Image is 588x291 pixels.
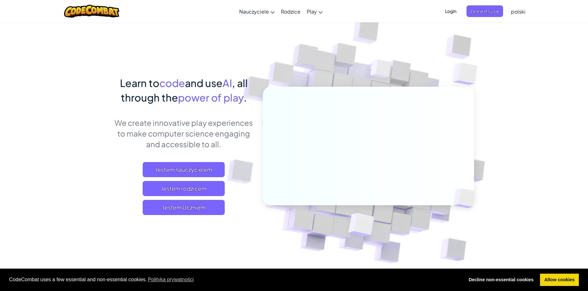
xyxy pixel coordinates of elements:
span: AI [223,77,232,89]
img: CodeCombat logo [64,5,119,18]
a: Nauczyciele [236,3,278,20]
span: Learn to [120,77,159,89]
button: Jestem Uczniem [143,200,225,215]
a: allow cookies [540,274,579,286]
a: Play [304,3,326,20]
span: Nauczyciele [239,8,269,15]
span: . [244,91,247,104]
span: polski [511,8,526,15]
span: code [159,77,185,89]
span: power of play [178,91,244,104]
a: polski [508,3,529,20]
span: CodeCombat uses a few essential and non-essential cookies. [9,275,460,284]
a: Jestem nauczycielem [143,162,225,177]
button: Zarejestruj się [466,5,503,17]
img: Overlap cubes [333,200,389,252]
a: Jestem rodzicem [143,181,225,196]
a: learn more about cookies [147,275,195,284]
img: Overlap cubes [440,47,495,101]
span: and use [185,77,223,89]
a: Rodzice [278,3,304,20]
a: deny cookies [464,274,538,286]
span: Play [307,8,317,15]
img: Overlap cubes [358,47,404,94]
p: We create innovative play experiences to make computer science engaging and accessible to all. [114,117,253,149]
button: Login [441,5,460,17]
img: Overlap cubes [443,175,490,221]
